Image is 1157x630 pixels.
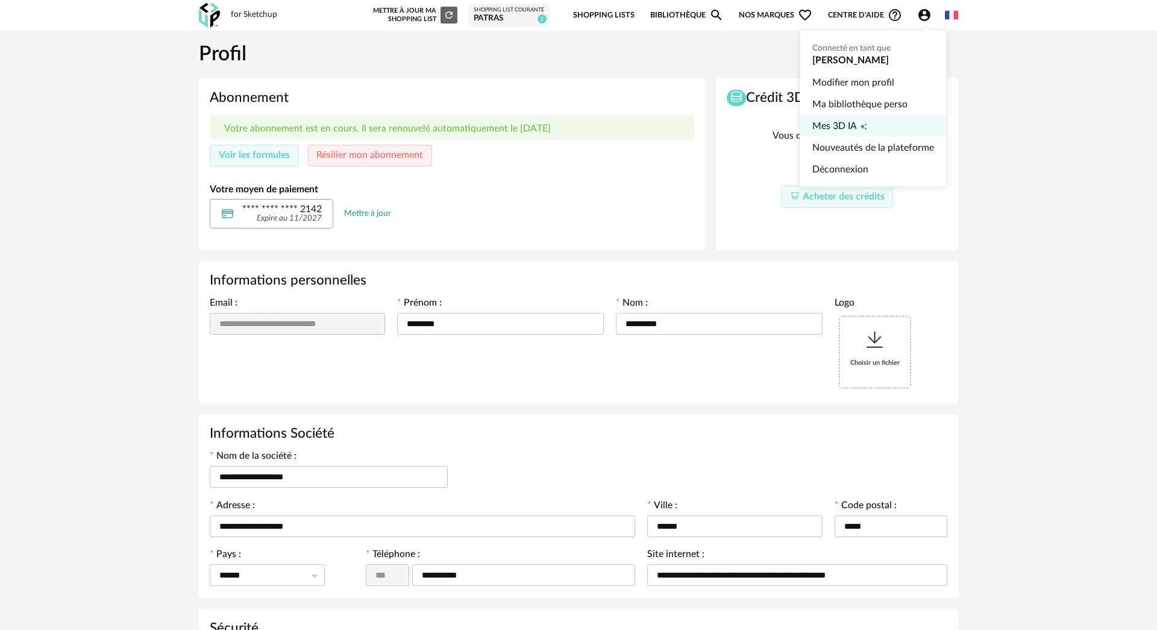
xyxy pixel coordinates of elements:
span: 2 [538,14,547,24]
label: Logo [835,298,854,310]
span: Mes 3D IA [812,115,857,137]
span: Account Circle icon [917,8,937,22]
div: Mettre à jour ma Shopping List [371,7,457,24]
h1: Profil [199,42,958,68]
div: Shopping List courante [474,7,544,14]
span: Help Circle Outline icon [888,8,902,22]
span: Creation icon [860,115,867,137]
a: Nouveautés de la plateforme [812,137,934,159]
h3: Abonnement [210,89,694,107]
div: Vous disposez actuellement de [773,129,902,143]
a: Ma bibliothèque perso [812,93,934,115]
label: Adresse : [210,501,255,513]
div: for Sketchup [231,10,277,20]
a: Mettre à jour [344,208,391,219]
label: Prénom : [397,298,442,310]
a: Mes 3D IACreation icon [812,115,934,137]
a: BibliothèqueMagnify icon [650,1,724,30]
span: Résilier mon abonnement [316,150,423,160]
span: Account Circle icon [917,8,932,22]
p: Votre abonnement est en cours. Il sera renouvelé automatiquement le [DATE] [224,123,551,134]
label: Nom de la société : [210,452,296,464]
div: Expire au 11/2027 [242,215,322,223]
span: Voir les formules [219,150,290,160]
button: Résilier mon abonnement [308,145,433,166]
span: Heart Outline icon [798,8,812,22]
label: Email : [210,298,237,310]
span: Centre d'aideHelp Circle Outline icon [828,8,902,22]
label: Site internet : [647,550,704,562]
a: Déconnexion [812,159,934,180]
div: Votre moyen de paiement [210,183,694,197]
h3: Informations Société [210,425,947,443]
label: Ville : [647,501,677,513]
span: Magnify icon [709,8,724,22]
a: Shopping List courante Patras 2 [474,7,544,24]
span: Refresh icon [444,11,454,18]
span: Nos marques [739,1,812,30]
label: Téléphone : [366,550,420,562]
h3: Crédit 3D IA [727,89,947,107]
label: Nom : [616,298,648,310]
span: Acheter des crédits [803,192,885,201]
label: Pays : [210,550,241,562]
button: Acheter des crédits [781,186,894,208]
a: Shopping Lists [573,1,635,30]
label: Code postal : [835,501,897,513]
div: Choisir un fichier [839,317,911,388]
a: Modifier mon profil [812,72,934,93]
div: Patras [474,13,544,24]
img: OXP [199,3,220,28]
h3: Informations personnelles [210,272,947,289]
img: fr [945,8,958,22]
button: Voir les formules [210,145,299,166]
